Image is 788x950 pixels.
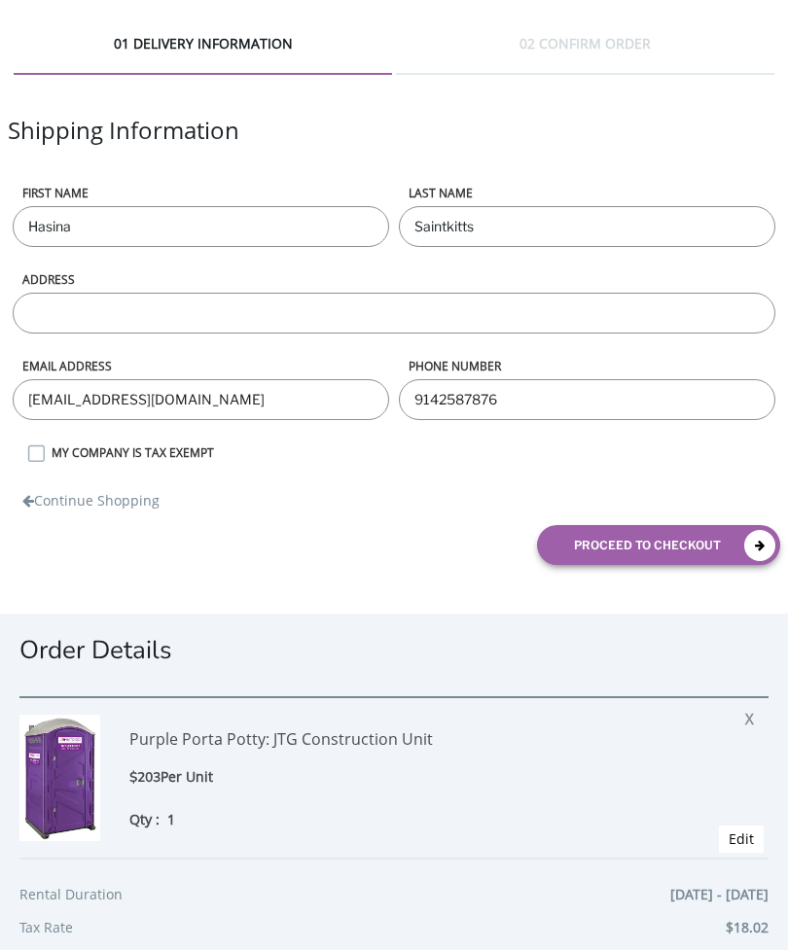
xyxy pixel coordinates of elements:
span: [DATE] - [DATE] [670,883,769,906]
button: proceed to checkout [537,525,780,565]
span: Per Unit [161,767,213,786]
label: LAST NAME [399,185,775,201]
div: $203 [129,766,610,789]
label: phone number [399,358,775,374]
span: X [745,703,764,728]
div: Purple Porta Potty: JTG Construction Unit [129,715,610,766]
div: Rental Duration [19,883,769,916]
a: Edit [729,829,754,848]
span: 1 [167,810,175,828]
div: 02 CONFIRM ORDER [396,34,774,75]
div: Shipping Information [8,114,780,185]
div: 01 DELIVERY INFORMATION [14,34,392,75]
div: Qty : [129,809,610,829]
div: Tax Rate [19,916,769,949]
a: Continue Shopping [22,481,160,510]
button: Live Chat [710,872,788,950]
label: Email address [13,358,389,374]
label: First name [13,185,389,201]
label: MY COMPANY IS TAX EXEMPT [42,444,780,461]
h1: Order Details [19,633,769,667]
